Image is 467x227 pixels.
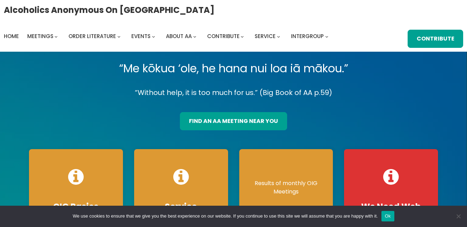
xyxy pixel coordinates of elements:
a: Events [131,31,151,41]
span: Order Literature [68,32,116,40]
button: Meetings submenu [54,35,58,38]
p: “Without help, it is too much for us.” (Big Book of AA p.59) [23,87,444,99]
a: Service [255,31,276,41]
h4: OIG Basics [36,202,116,212]
h4: Service [141,202,221,212]
span: Meetings [27,32,53,40]
button: About AA submenu [193,35,196,38]
span: Home [4,32,19,40]
a: Home [4,31,19,41]
a: Meetings [27,31,53,41]
button: Events submenu [152,35,155,38]
button: Service submenu [277,35,280,38]
a: Intergroup [291,31,324,41]
nav: Intergroup [4,31,331,41]
span: About AA [166,32,192,40]
button: Ok [381,211,394,221]
button: Order Literature submenu [117,35,121,38]
a: Alcoholics Anonymous on [GEOGRAPHIC_DATA] [4,2,214,17]
span: Contribute [207,32,240,40]
p: Results of monthly OIG Meetings [246,179,326,196]
h4: We Need Web Techs! [351,202,431,222]
span: Events [131,32,151,40]
a: find an aa meeting near you [180,112,287,130]
span: Intergroup [291,32,324,40]
button: Contribute submenu [241,35,244,38]
a: Contribute [408,30,463,48]
a: About AA [166,31,192,41]
button: Intergroup submenu [325,35,328,38]
span: Service [255,32,276,40]
p: “Me kōkua ‘ole, he hana nui loa iā mākou.” [23,59,444,78]
span: No [455,213,462,220]
span: We use cookies to ensure that we give you the best experience on our website. If you continue to ... [73,213,378,220]
a: Contribute [207,31,240,41]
